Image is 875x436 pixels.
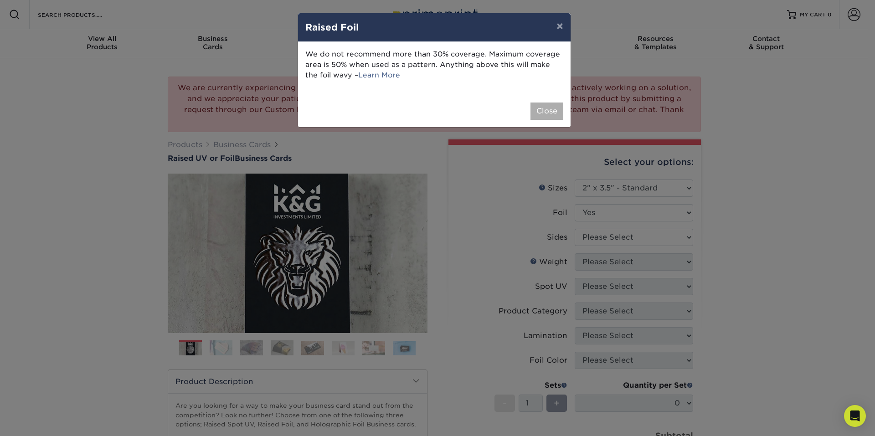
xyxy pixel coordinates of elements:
button: × [549,13,570,39]
button: Close [530,103,563,120]
a: Learn More [358,71,400,79]
p: We do not recommend more than 30% coverage. Maximum coverage area is 50% when used as a pattern. ... [305,49,563,80]
h4: Raised Foil [305,21,563,34]
div: Open Intercom Messenger [844,405,866,427]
